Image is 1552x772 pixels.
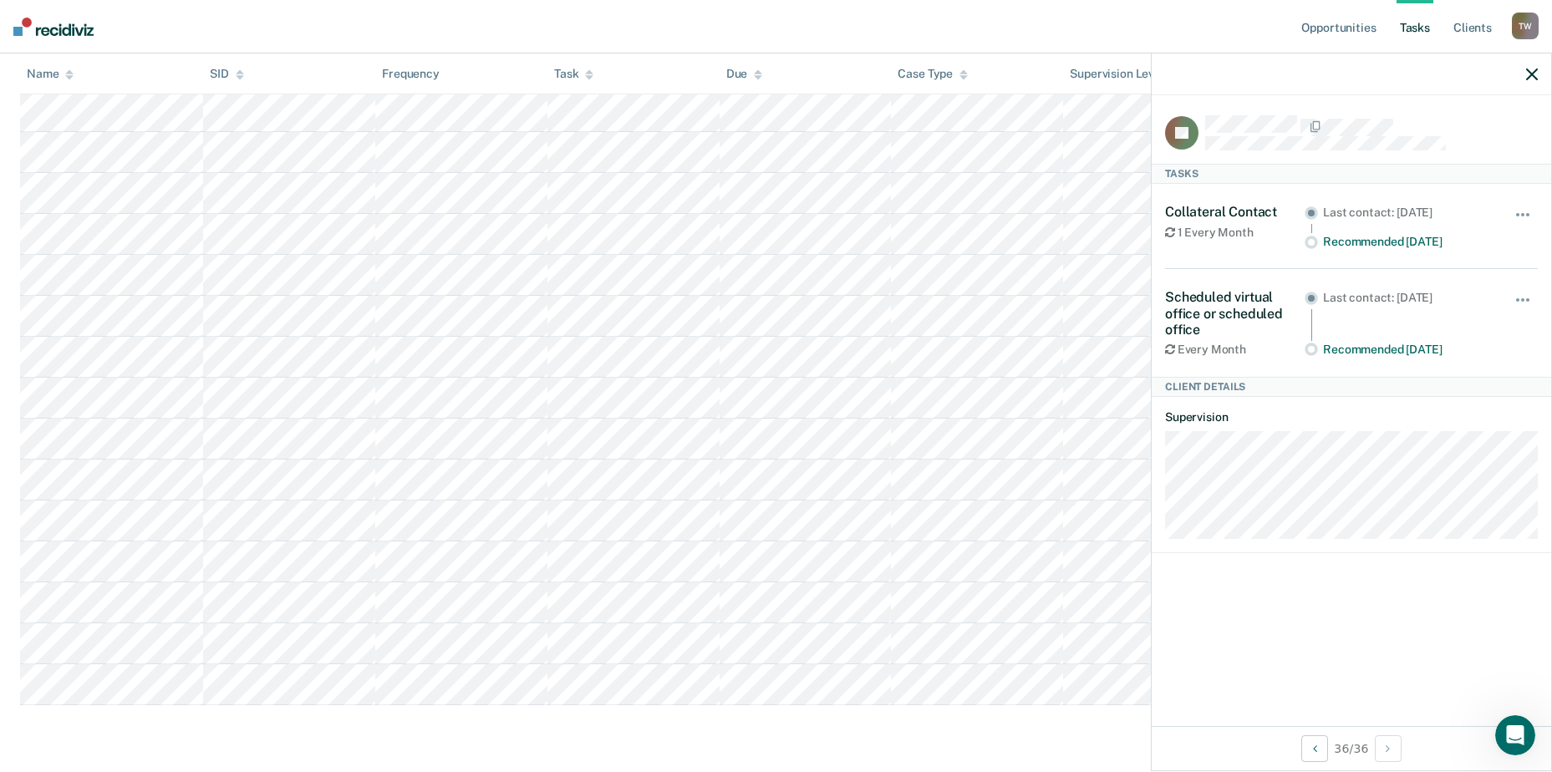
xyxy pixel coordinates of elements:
[1323,206,1491,220] div: Last contact: [DATE]
[1165,343,1305,357] div: Every Month
[1165,226,1305,240] div: 1 Every Month
[1323,343,1491,357] div: Recommended [DATE]
[1165,410,1538,424] dt: Supervision
[1301,735,1328,762] button: Previous Client
[1152,726,1551,770] div: 36 / 36
[1152,377,1551,397] div: Client Details
[1323,291,1491,305] div: Last contact: [DATE]
[1512,13,1539,39] div: T W
[1375,735,1402,762] button: Next Client
[13,18,94,36] img: Recidiviz
[1070,67,1179,81] div: Supervision Level
[27,67,74,81] div: Name
[1323,235,1491,249] div: Recommended [DATE]
[210,67,244,81] div: SID
[898,67,968,81] div: Case Type
[1165,204,1305,220] div: Collateral Contact
[554,67,593,81] div: Task
[1165,289,1305,338] div: Scheduled virtual office or scheduled office
[1152,164,1551,184] div: Tasks
[726,67,763,81] div: Due
[1495,715,1535,755] iframe: Intercom live chat
[382,67,440,81] div: Frequency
